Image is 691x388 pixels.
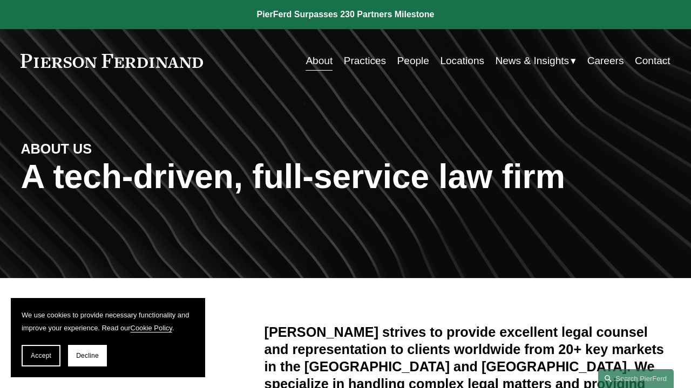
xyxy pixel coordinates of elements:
[440,51,484,71] a: Locations
[495,52,569,70] span: News & Insights
[11,298,205,377] section: Cookie banner
[22,309,194,334] p: We use cookies to provide necessary functionality and improve your experience. Read our .
[397,51,429,71] a: People
[21,157,670,196] h1: A tech-driven, full-service law firm
[635,51,670,71] a: Contact
[31,352,51,359] span: Accept
[306,51,333,71] a: About
[344,51,386,71] a: Practices
[587,51,624,71] a: Careers
[495,51,576,71] a: folder dropdown
[22,345,60,366] button: Accept
[68,345,107,366] button: Decline
[131,324,172,332] a: Cookie Policy
[76,352,99,359] span: Decline
[598,369,674,388] a: Search this site
[21,141,92,156] strong: ABOUT US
